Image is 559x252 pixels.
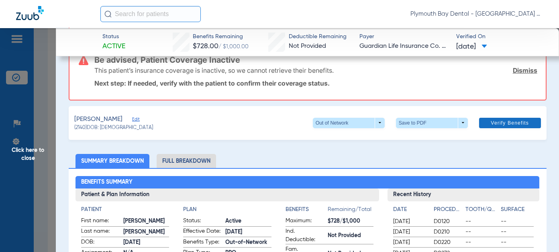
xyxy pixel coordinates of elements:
app-breakdown-title: Date [393,205,427,217]
li: Full Breakdown [157,154,216,168]
a: Dismiss [513,66,537,74]
img: error-icon [79,55,88,65]
app-breakdown-title: Procedure [434,205,463,217]
span: Verified On [456,33,546,41]
h4: Tooth/Quad [465,205,498,214]
h4: Benefits [286,205,328,214]
span: Deductible Remaining [289,33,347,41]
span: Active [225,217,271,225]
span: First name: [81,217,120,226]
span: [DATE] [393,217,427,225]
span: -- [501,217,534,225]
span: -- [465,228,498,236]
span: Guardian Life Insurance Co. of America [359,41,449,51]
span: Benefits Remaining [193,33,249,41]
img: Search Icon [104,10,112,18]
span: / $1,000.00 [218,44,249,49]
span: D0120 [434,217,463,225]
span: Not Provided [289,43,326,49]
h4: Surface [501,205,534,214]
span: $728/$1,000 [328,217,373,225]
span: -- [465,238,498,246]
app-breakdown-title: Benefits [286,205,328,217]
span: D0220 [434,238,463,246]
span: Status: [183,217,222,226]
span: D0210 [434,228,463,236]
span: Benefits Type: [183,238,222,248]
h3: Be advised, Patient Coverage Inactive [94,56,537,64]
span: [PERSON_NAME] [123,217,169,225]
span: [DATE] [225,228,271,236]
span: [DATE] [393,238,427,246]
app-breakdown-title: Surface [501,205,534,217]
span: [DATE] [123,238,169,247]
h4: Procedure [434,205,463,214]
h2: Benefits Summary [75,176,539,189]
span: Active [102,41,125,51]
span: $728.00 [193,43,218,50]
h3: Patient & Plan Information [75,188,379,201]
p: Next step: If needed, verify with the patient to confirm their coverage status. [94,79,537,87]
input: Search for patients [100,6,201,22]
span: [PERSON_NAME] [123,228,169,236]
span: Plymouth Bay Dental - [GEOGRAPHIC_DATA] Dental [410,10,543,18]
span: Maximum: [286,217,325,226]
span: Not Provided [328,232,373,240]
span: Payer [359,33,449,41]
span: Last name: [81,227,120,237]
span: Verify Benefits [491,120,529,126]
span: Effective Date: [183,227,222,237]
button: Verify Benefits [479,118,541,128]
h4: Plan [183,205,271,214]
span: [DATE] [393,228,427,236]
span: -- [501,238,534,246]
h3: Recent History [388,188,539,201]
span: Remaining/Total [328,205,373,217]
span: Edit [132,117,139,124]
iframe: Chat Widget [519,213,559,252]
span: [DATE] [456,42,487,52]
span: -- [501,228,534,236]
span: Status [102,33,125,41]
span: -- [465,217,498,225]
button: Save to PDF [396,118,468,128]
span: Out-of-Network [225,238,271,247]
h4: Patient [81,205,169,214]
h4: Date [393,205,427,214]
li: Summary Breakdown [75,154,149,168]
img: Zuub Logo [16,6,44,20]
span: [PERSON_NAME] [74,115,122,125]
span: Ind. Deductible: [286,227,325,244]
p: This patient’s insurance coverage is inactive, so we cannot retrieve their benefits. [94,66,334,74]
span: (2140) DOB: [DEMOGRAPHIC_DATA] [74,125,153,132]
span: DOB: [81,238,120,248]
button: Out of Network [313,118,385,128]
app-breakdown-title: Tooth/Quad [465,205,498,217]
